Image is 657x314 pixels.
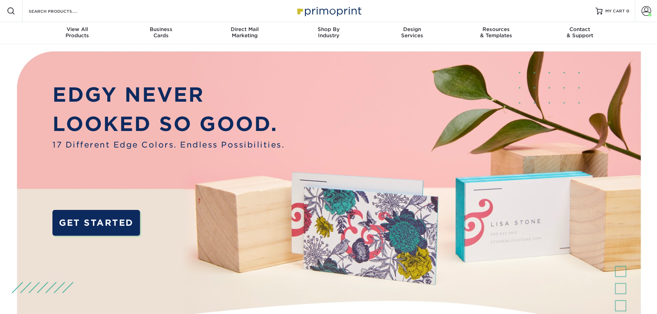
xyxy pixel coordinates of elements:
div: Industry [287,26,370,39]
a: Contact& Support [538,22,622,44]
span: Contact [538,26,622,32]
a: Direct MailMarketing [203,22,287,44]
span: View All [36,26,119,32]
div: Cards [119,26,203,39]
a: GET STARTED [52,210,140,236]
a: Shop ByIndustry [287,22,370,44]
span: 17 Different Edge Colors. Endless Possibilities. [52,139,285,151]
div: Products [36,26,119,39]
span: Resources [454,26,538,32]
a: View AllProducts [36,22,119,44]
p: EDGY NEVER [52,80,285,110]
img: Primoprint [294,3,363,18]
div: & Support [538,26,622,39]
span: Direct Mail [203,26,287,32]
div: Services [370,26,454,39]
input: SEARCH PRODUCTS..... [28,7,95,15]
div: & Templates [454,26,538,39]
a: BusinessCards [119,22,203,44]
a: DesignServices [370,22,454,44]
span: Business [119,26,203,32]
p: LOOKED SO GOOD. [52,109,285,139]
div: Marketing [203,26,287,39]
a: Resources& Templates [454,22,538,44]
span: Shop By [287,26,370,32]
span: Design [370,26,454,32]
span: 0 [626,9,629,13]
span: MY CART [605,8,625,14]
